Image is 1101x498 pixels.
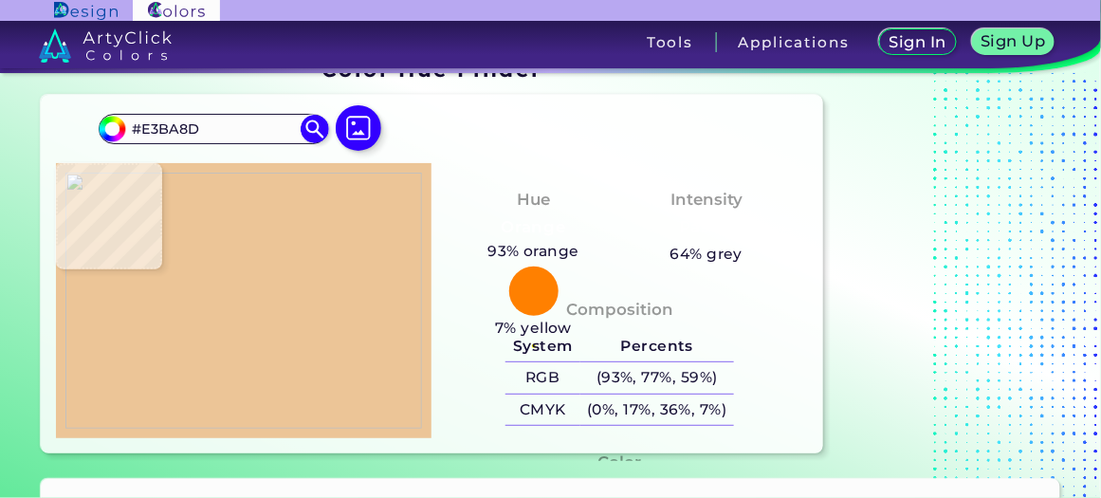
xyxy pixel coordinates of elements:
[598,449,642,476] h4: Color
[336,105,381,151] img: icon picture
[580,362,735,394] h5: (93%, 77%, 59%)
[976,30,1052,55] a: Sign Up
[670,242,743,267] h5: 64% grey
[493,216,575,239] h3: Orange
[671,216,743,239] h3: Pastel
[883,30,953,55] a: Sign In
[983,34,1042,48] h5: Sign Up
[580,395,735,426] h5: (0%, 17%, 36%, 7%)
[481,239,587,264] h5: 93% orange
[301,115,329,143] img: icon search
[505,362,579,394] h5: RGB
[125,116,302,141] input: type color..
[580,331,735,362] h5: Percents
[54,2,118,20] img: ArtyClick Design logo
[566,296,673,323] h4: Composition
[647,35,693,49] h3: Tools
[891,35,944,49] h5: Sign In
[505,331,579,362] h5: System
[505,395,579,426] h5: CMYK
[670,186,743,213] h4: Intensity
[39,28,173,63] img: logo_artyclick_colors_white.svg
[65,173,423,429] img: a116bb94-175f-4e8e-ba45-4810a8d17773
[517,186,550,213] h4: Hue
[739,35,850,49] h3: Applications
